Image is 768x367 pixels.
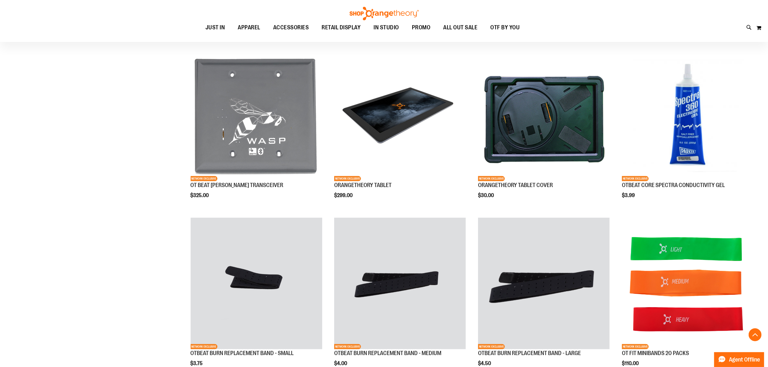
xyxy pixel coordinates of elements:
[478,50,610,182] a: Product image for ORANGETHEORY TABLET COVERNETWORK EXCLUSIVE
[238,20,260,35] span: APPAREL
[478,193,495,198] span: $30.00
[187,46,325,215] div: product
[334,218,466,350] a: Product image for OTBEAT BURN REPLACEMENT BAND - MEDIUMNETWORK EXCLUSIVE
[191,218,322,349] img: Product image for OTBEAT BURN REPLACEMENT BAND - SMALL
[349,7,420,20] img: Shop Orangetheory
[475,46,613,215] div: product
[191,193,210,198] span: $325.00
[619,46,757,215] div: product
[191,361,204,366] span: $3.75
[623,51,752,180] img: OTBEAT CORE SPECTRA CONDUCTIVITY GEL
[478,350,581,356] a: OTBEAT BURN REPLACEMENT BAND - LARGE
[490,20,520,35] span: OTF BY YOU
[622,350,689,356] a: OT FIT MINIBANDS 20 PACKS
[478,50,610,181] img: Product image for ORANGETHEORY TABLET COVER
[334,193,354,198] span: $299.00
[334,50,466,182] a: Product image for ORANGETHEORY TABLETNETWORK EXCLUSIVE
[273,20,309,35] span: ACCESSORIES
[622,361,640,366] span: $110.00
[322,20,361,35] span: RETAIL DISPLAY
[374,20,399,35] span: IN STUDIO
[191,50,322,182] a: Product image for OT BEAT POE TRANSCEIVERNETWORK EXCLUSIVE
[191,176,217,181] span: NETWORK EXCLUSIVE
[478,218,610,349] img: Product image for OTBEAT BURN REPLACEMENT BAND - LARGE
[622,182,725,188] a: OTBEAT CORE SPECTRA CONDUCTIVITY GEL
[622,176,649,181] span: NETWORK EXCLUSIVE
[331,46,469,215] div: product
[622,218,753,349] img: Product image for OT FIT MINIBANDS 20 PACKS
[714,352,764,367] button: Agent Offline
[334,176,361,181] span: NETWORK EXCLUSIVE
[478,344,505,349] span: NETWORK EXCLUSIVE
[622,344,649,349] span: NETWORK EXCLUSIVE
[729,357,760,363] span: Agent Offline
[622,193,636,198] span: $3.99
[334,361,348,366] span: $4.00
[334,218,466,349] img: Product image for OTBEAT BURN REPLACEMENT BAND - MEDIUM
[412,20,431,35] span: PROMO
[622,50,753,182] a: OTBEAT CORE SPECTRA CONDUCTIVITY GELNETWORK EXCLUSIVE
[191,218,322,350] a: Product image for OTBEAT BURN REPLACEMENT BAND - SMALLNETWORK EXCLUSIVE
[478,218,610,350] a: Product image for OTBEAT BURN REPLACEMENT BAND - LARGENETWORK EXCLUSIVE
[478,182,553,188] a: ORANGETHEORY TABLET COVER
[443,20,477,35] span: ALL OUT SALE
[334,344,361,349] span: NETWORK EXCLUSIVE
[205,20,225,35] span: JUST IN
[191,350,294,356] a: OTBEAT BURN REPLACEMENT BAND - SMALL
[191,344,217,349] span: NETWORK EXCLUSIVE
[191,50,322,181] img: Product image for OT BEAT POE TRANSCEIVER
[478,361,492,366] span: $4.50
[334,182,392,188] a: ORANGETHEORY TABLET
[622,218,753,350] a: Product image for OT FIT MINIBANDS 20 PACKSNETWORK EXCLUSIVE
[334,350,441,356] a: OTBEAT BURN REPLACEMENT BAND - MEDIUM
[749,328,762,341] button: Back To Top
[478,176,505,181] span: NETWORK EXCLUSIVE
[191,182,284,188] a: OT BEAT [PERSON_NAME] TRANSCEIVER
[334,50,466,181] img: Product image for ORANGETHEORY TABLET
